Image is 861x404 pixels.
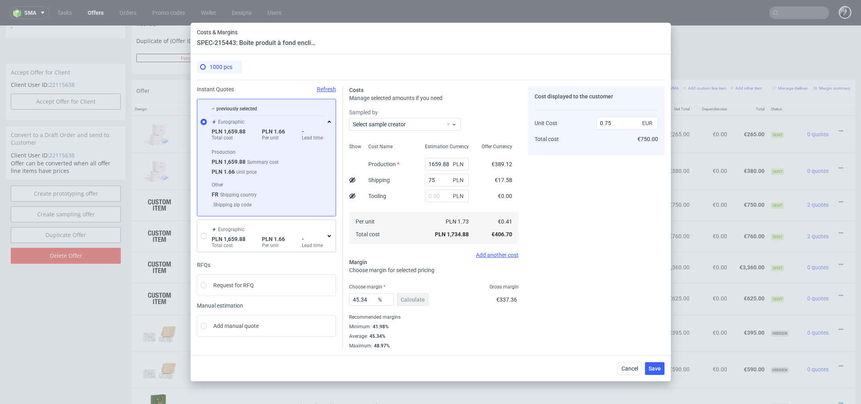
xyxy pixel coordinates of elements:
td: 1000 [589,164,618,195]
td: €0.76 [618,195,655,226]
span: - [302,236,323,242]
span: Boîte produit à fond encliquetable personnalisable (5 x 5 x 20 cm) [232,168,351,176]
strong: 765589 [195,304,214,310]
label: Summary cost [246,159,279,165]
span: 2 quotes [807,176,829,182]
label: Per unit [262,135,285,141]
td: €0.75 [618,164,655,195]
span: Source: [232,216,263,222]
th: Net Total [655,77,693,90]
strong: 769072 [195,176,214,182]
strong: 771355 [195,239,214,245]
span: % [376,294,392,305]
td: €395.00 [730,289,768,326]
span: 0 quotes [807,270,829,276]
span: Choose margin for selected pricing [349,267,434,273]
span: Show [349,143,361,150]
span: Mailer Box [232,303,258,311]
div: Accept Offer for Client [6,38,126,56]
td: €1,253.29 [655,362,693,399]
span: 0 quotes [807,142,829,149]
p: Client User ID: [11,126,121,134]
span: Boîte produit à fond encliquetable personnalisable P21i (7 cm x 7 cm x 7 cm) [232,142,351,150]
th: Unit Price [618,77,655,90]
span: Mailer Box adaptée à la Rigid Box, cannelure EB [232,261,348,269]
td: 1 x 500 [589,362,618,399]
label: Lead time [302,242,323,249]
span: PLN 1,659.88 [212,159,246,165]
span: Sent [771,239,784,246]
img: 482666-1-snaplock [140,94,179,124]
img: ico-item-custom-a8f9c3db6a5631ce2f509e228e8b95abde266dc4376634de7b166047de09ff05.png [140,263,179,283]
span: 0 quotes [807,239,829,245]
div: • Altmaster • Eco Color • Natural white • No foil [232,339,586,348]
strong: 765591 [195,341,214,347]
span: Mailer Box [232,340,258,348]
td: 250 [589,257,618,288]
img: ico-item-custom-a8f9c3db6a5631ce2f509e228e8b95abde266dc4376634de7b166047de09ff05.png [140,232,179,252]
span: PLN [451,175,467,186]
span: Cost Name [368,143,393,150]
label: Production [368,161,399,167]
span: Save [649,366,661,371]
span: SPEC- 213406 [372,341,401,347]
span: Total cost [535,136,559,142]
input: 0.00 [349,293,394,306]
a: 22115638 [49,126,75,133]
button: Cancel [618,362,642,375]
a: CBOF-1 [248,247,263,253]
span: PLN [451,159,467,170]
div: 41.98% [371,324,389,330]
td: €14.00 [618,226,655,257]
td: €3,360.00 [730,226,768,257]
span: Custom Rigid Magnetic Box with Custom Inlay [232,230,346,238]
label: Total cost [212,135,246,141]
td: €2.50 [618,257,655,288]
td: €0.00 [693,90,730,127]
span: FR [212,191,218,198]
td: €760.00 [730,195,768,226]
td: €0.00 [693,226,730,257]
span: 0 quotes [807,106,829,112]
div: Boxesflow • Custom [232,167,586,192]
p: Client User ID: [11,55,121,63]
span: Boîte produit à fond encliquetable personnalisable P20 (5 cm x 5 cm x 10 cm) [232,105,351,113]
label: Sampled by [349,108,519,116]
label: Shipping country [218,192,257,198]
a: Duplicate Offer [11,202,121,218]
a: 22115638 [49,55,75,63]
small: Add custom line item [683,61,726,65]
td: €3,360.00 [655,226,693,257]
td: €265.00 [730,90,768,127]
span: PLN 1.73 [446,218,469,225]
span: Estimation Currency [425,143,469,150]
button: Force CRM resync [136,28,262,37]
span: SPEC- 215443 [352,169,381,175]
span: Offer [136,62,149,69]
td: Duplicate of (Offer ID) [136,9,274,27]
input: Only numbers [282,10,476,21]
span: Boîte produit à fond encliquetable personnalisable (6 x 6 x 21 cm) [232,199,351,207]
span: Total cost [356,231,380,237]
span: Sent [771,143,784,149]
small: Add line item from VMA [630,61,679,65]
span: €750.00 [637,136,658,142]
td: 1000 [589,195,618,226]
div: • [GEOGRAPHIC_DATA] • Color • Economy White • Matte foil [232,141,586,149]
th: Design [132,77,192,90]
span: hidden [771,341,789,348]
td: 240 [589,226,618,257]
span: Unit Cost [535,120,557,126]
label: Tooling [368,193,386,199]
span: Add manual quote [213,322,259,330]
span: 0 quotes [807,341,829,347]
span: Request for RFQ [213,281,254,289]
div: Recommended margins [349,312,519,322]
span: EUR [641,118,657,129]
span: Sent [771,106,784,113]
img: 1340711-rigid-bag-4 [140,365,179,396]
span: SPEC- 216877 [347,231,376,237]
span: Eurographic [218,119,244,125]
label: Select sample creator [353,121,406,127]
span: €17.58 [495,177,512,183]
